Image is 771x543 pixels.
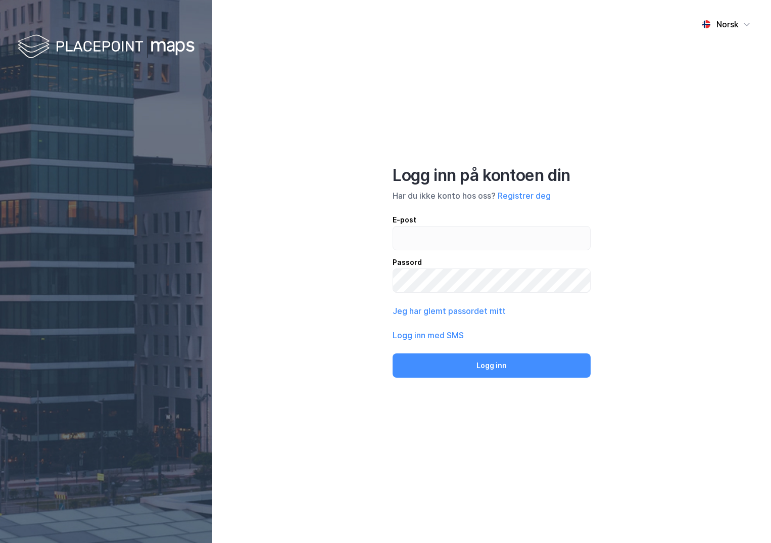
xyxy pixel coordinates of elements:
[393,214,591,226] div: E-post
[18,32,195,62] img: logo-white.f07954bde2210d2a523dddb988cd2aa7.svg
[393,329,464,341] button: Logg inn med SMS
[393,305,506,317] button: Jeg har glemt passordet mitt
[393,190,591,202] div: Har du ikke konto hos oss?
[498,190,551,202] button: Registrer deg
[716,18,739,30] div: Norsk
[393,353,591,378] button: Logg inn
[393,165,591,186] div: Logg inn på kontoen din
[393,256,591,268] div: Passord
